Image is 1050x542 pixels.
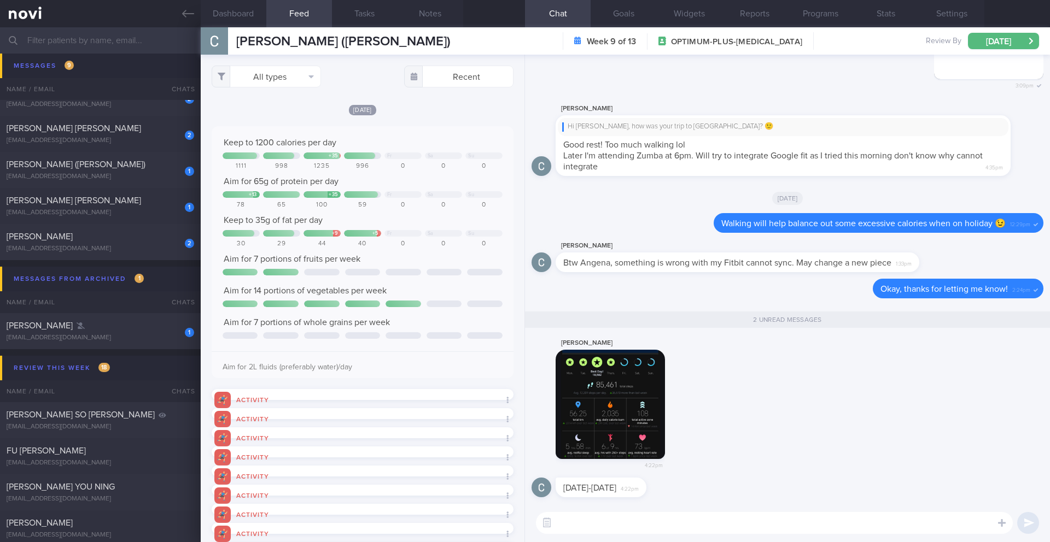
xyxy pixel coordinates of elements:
[645,459,663,469] span: 4:22pm
[185,239,194,248] div: 2
[387,192,392,198] div: Fr
[344,240,381,248] div: 40
[468,153,474,159] div: Su
[223,201,260,209] div: 78
[236,35,451,48] span: [PERSON_NAME] ([PERSON_NAME])
[304,201,341,209] div: 100
[7,423,194,431] div: [EMAIL_ADDRESS][DOMAIN_NAME]
[968,33,1039,49] button: [DATE]
[556,337,698,350] div: [PERSON_NAME]
[224,318,390,327] span: Aim for 7 portions of whole grains per week
[425,201,462,209] div: 0
[212,66,321,87] button: All types
[224,286,387,295] span: Aim for 14 portions of vegetables per week
[185,131,194,140] div: 2
[304,162,341,170] div: 1235
[329,192,338,198] div: + 35
[224,255,360,263] span: Aim for 7 portions of fruits per week
[556,350,665,459] img: Photo by Chia Cheryl
[387,153,392,159] div: Fr
[926,37,961,46] span: Review By
[562,122,1004,131] div: Hi [PERSON_NAME], how was your trip to [GEOGRAPHIC_DATA]? 🙂
[372,231,378,237] div: + 5
[563,140,685,149] span: Good rest! Too much walking lol
[185,328,194,337] div: 1
[1016,79,1034,90] span: 3:09pm
[231,452,275,461] div: Activity
[135,274,144,283] span: 1
[428,231,434,237] div: Sa
[985,161,1003,172] span: 4:35pm
[1010,218,1030,228] span: 12:29pm
[7,173,194,181] div: [EMAIL_ADDRESS][DOMAIN_NAME]
[468,231,474,237] div: Su
[223,162,260,170] div: 1111
[231,433,275,442] div: Activity
[7,482,115,491] span: [PERSON_NAME] YOU NING
[185,95,194,104] div: 2
[7,52,73,61] span: [PERSON_NAME]
[157,380,201,402] div: Chats
[185,167,194,176] div: 1
[7,101,194,109] div: [EMAIL_ADDRESS][DOMAIN_NAME]
[304,240,341,248] div: 44
[772,192,803,205] span: [DATE]
[7,334,194,342] div: [EMAIL_ADDRESS][DOMAIN_NAME]
[7,245,194,253] div: [EMAIL_ADDRESS][DOMAIN_NAME]
[344,201,381,209] div: 59
[7,124,141,133] span: [PERSON_NAME] [PERSON_NAME]
[465,201,503,209] div: 0
[349,105,376,115] span: [DATE]
[7,232,73,241] span: [PERSON_NAME]
[231,528,275,538] div: Activity
[563,258,891,267] span: Btw Angena, something is wrong with my Fitbit cannot sync. May change a new piece
[329,153,338,159] div: + 35
[384,162,422,170] div: 0
[224,216,323,225] span: Keep to 35g of fat per day
[425,240,462,248] div: 0
[11,361,113,375] div: Review this week
[587,36,636,47] strong: Week 9 of 13
[185,58,194,68] div: 4
[671,37,802,48] span: OPTIMUM-PLUS-[MEDICAL_DATA]
[7,495,194,503] div: [EMAIL_ADDRESS][DOMAIN_NAME]
[224,138,336,147] span: Keep to 1200 calories per day
[7,410,155,419] span: [PERSON_NAME] SO [PERSON_NAME]
[384,201,422,209] div: 0
[425,162,462,170] div: 0
[223,363,352,371] span: Aim for 2L fluids (preferably water)/day
[344,162,381,170] div: 996
[231,414,275,423] div: Activity
[263,162,300,170] div: 998
[231,394,275,404] div: Activity
[231,471,275,480] div: Activity
[11,272,147,286] div: Messages from Archived
[556,239,952,252] div: [PERSON_NAME]
[387,231,392,237] div: Fr
[7,160,145,169] span: [PERSON_NAME] ([PERSON_NAME])
[224,177,339,186] span: Aim for 65g of protein per day
[563,484,616,492] span: [DATE]-[DATE]
[7,519,73,527] span: [PERSON_NAME]
[7,88,141,97] span: [PERSON_NAME] [PERSON_NAME]
[7,64,194,73] div: [EMAIL_ADDRESS][DOMAIN_NAME]
[185,203,194,212] div: 1
[7,531,194,539] div: [EMAIL_ADDRESS][DOMAIN_NAME]
[7,321,73,330] span: [PERSON_NAME]
[896,257,912,268] span: 1:33pm
[465,162,503,170] div: 0
[465,240,503,248] div: 0
[7,137,194,145] div: [EMAIL_ADDRESS][DOMAIN_NAME]
[7,459,194,467] div: [EMAIL_ADDRESS][DOMAIN_NAME]
[468,192,474,198] div: Su
[98,363,110,372] span: 18
[7,196,141,205] span: [PERSON_NAME] [PERSON_NAME]
[428,192,434,198] div: Sa
[223,240,260,248] div: 30
[157,291,201,313] div: Chats
[1012,284,1030,294] span: 2:24pm
[7,209,194,217] div: [EMAIL_ADDRESS][DOMAIN_NAME]
[263,201,300,209] div: 65
[263,240,300,248] div: 29
[384,240,422,248] div: 0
